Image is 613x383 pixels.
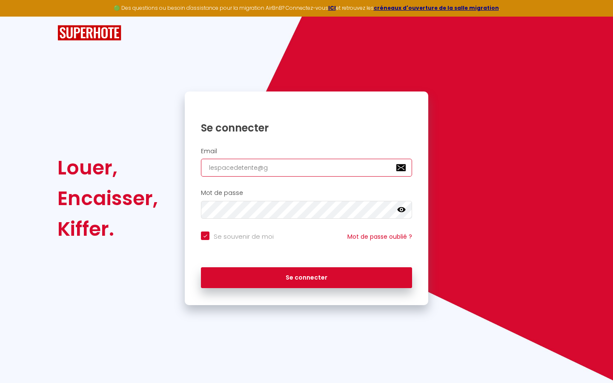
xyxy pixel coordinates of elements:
[57,214,158,244] div: Kiffer.
[57,152,158,183] div: Louer,
[347,232,412,241] a: Mot de passe oublié ?
[374,4,499,11] a: créneaux d'ouverture de la salle migration
[201,267,412,289] button: Se connecter
[201,121,412,134] h1: Se connecter
[201,159,412,177] input: Ton Email
[7,3,32,29] button: Ouvrir le widget de chat LiveChat
[57,183,158,214] div: Encaisser,
[328,4,336,11] a: ICI
[201,189,412,197] h2: Mot de passe
[57,25,121,41] img: SuperHote logo
[201,148,412,155] h2: Email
